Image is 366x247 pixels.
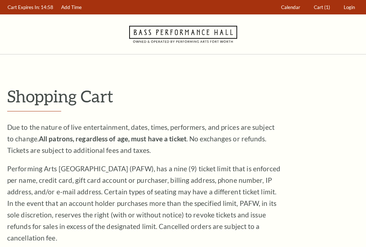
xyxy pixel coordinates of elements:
[7,87,359,105] p: Shopping Cart
[58,0,85,14] a: Add Time
[7,123,275,154] span: Due to the nature of live entertainment, dates, times, performers, and prices are subject to chan...
[281,4,300,10] span: Calendar
[278,0,304,14] a: Calendar
[8,4,40,10] span: Cart Expires In:
[314,4,323,10] span: Cart
[324,4,330,10] span: (1)
[39,134,186,143] strong: All patrons, regardless of age, must have a ticket
[344,4,355,10] span: Login
[311,0,334,14] a: Cart (1)
[7,163,281,244] p: Performing Arts [GEOGRAPHIC_DATA] (PAFW), has a nine (9) ticket limit that is enforced per name, ...
[340,0,358,14] a: Login
[41,4,53,10] span: 14:58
